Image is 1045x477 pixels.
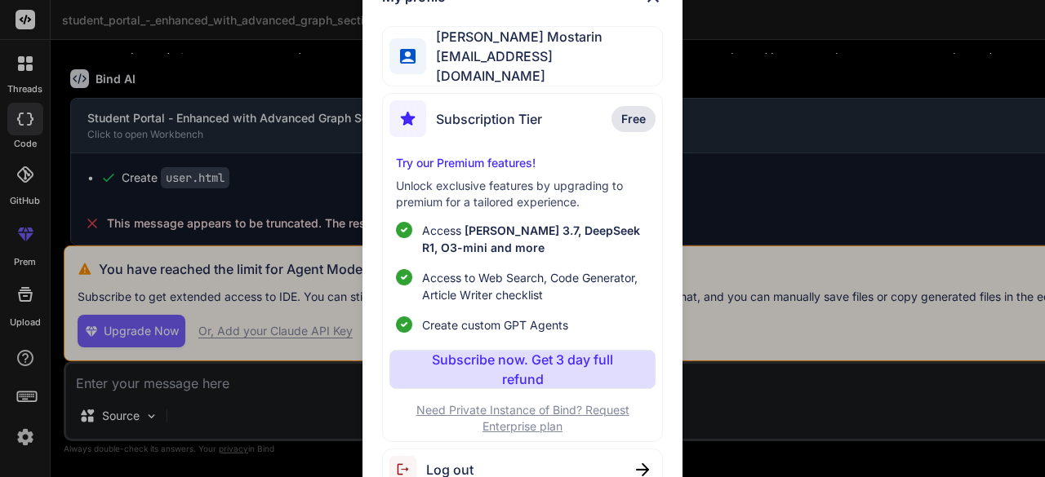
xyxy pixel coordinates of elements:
img: profile [400,49,416,64]
span: [PERSON_NAME] Mostarin [426,27,661,46]
p: Need Private Instance of Bind? Request Enterprise plan [389,402,655,435]
span: Access to Web Search, Code Generator, Article Writer checklist [422,269,648,303]
p: Try our Premium features! [396,155,648,171]
span: Subscription Tier [436,109,542,129]
span: Free [621,111,646,127]
img: checklist [396,316,412,333]
p: Access [422,222,648,256]
p: Unlock exclusive features by upgrading to premium for a tailored experience. [396,178,648,210]
img: checklist [396,269,412,285]
span: [EMAIL_ADDRESS][DOMAIN_NAME] [426,46,661,86]
img: checklist [396,222,412,238]
span: [PERSON_NAME] 3.7, DeepSeek R1, O3-mini and more [422,223,640,254]
button: Subscribe now. Get 3 day full refund [389,350,655,389]
span: Create custom GPT Agents [422,316,568,333]
img: subscription [389,100,426,137]
p: Subscribe now. Get 3 day full refund [421,350,623,389]
img: close [636,463,649,476]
